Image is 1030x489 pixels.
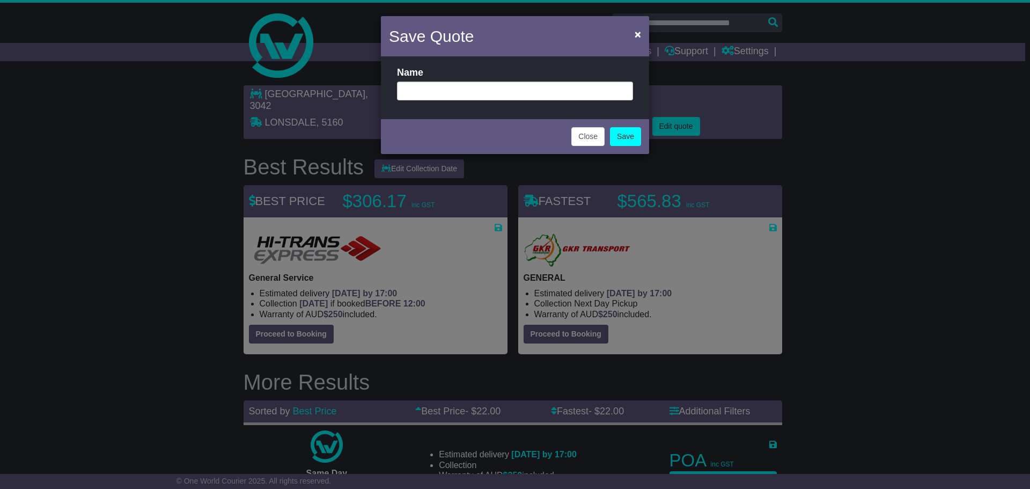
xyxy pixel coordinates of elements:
button: Close [629,23,646,45]
span: × [635,28,641,40]
h4: Save Quote [389,24,474,48]
label: Name [397,67,423,79]
a: Save [610,127,641,146]
button: Close [571,127,605,146]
